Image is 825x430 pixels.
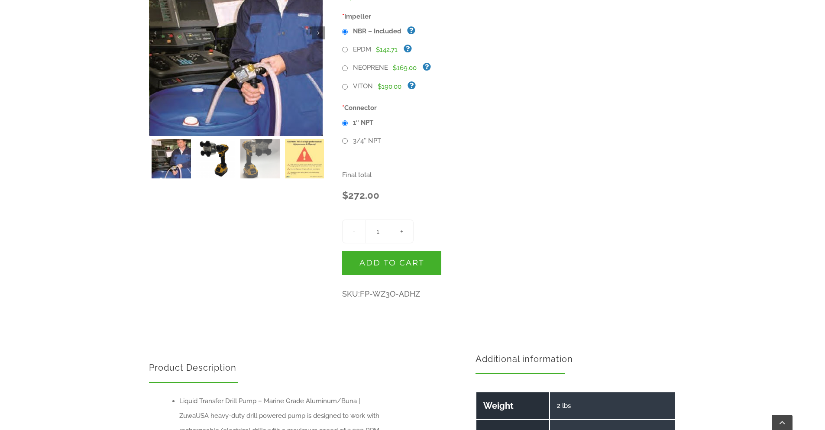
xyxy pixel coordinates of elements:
label: Impeller [336,9,655,24]
span: EPDM [349,45,371,53]
span: $190.00 [378,83,401,91]
button: Add to cart [342,251,441,275]
img: zuwa-drill-pump-philadelphia-pa-100x100.jpg [152,139,191,178]
input: NEOPRENE [342,65,348,71]
span: 1″ NPT [349,119,373,126]
input: Qty [366,220,390,243]
img: 03c302_5a8054b788e043699c12b992adf83586_mv2_d_1512_2016_s_2-100x100.png [196,139,236,178]
h2: Additional information [476,353,676,365]
span: 3/4″ NPT [349,137,381,145]
span: $142.71 [376,46,398,54]
img: 03c302_c2591cd6c634422c800e29b072f8964b_mv2_d_1512_2016_s_2-100x100.png [240,139,280,178]
a:  [312,26,325,39]
input: + [390,220,414,243]
th: Weight [476,392,549,419]
dt: Final total [342,168,648,182]
input: VITON [342,84,348,90]
span: VITON [349,82,373,90]
td: 2 lbs [550,392,675,419]
span: $169.00 [393,64,417,72]
span: FP-WZ3O-ADHZ [360,289,420,298]
img: 03c302_b832741159d84e9a8e200e11b3ff0de1_mv2-100x100.jpg [285,139,324,178]
input: EPDM [342,47,348,52]
span: NBR – Included [349,27,401,35]
input: - [342,220,366,243]
a:  [149,26,162,39]
span: NEOPRENE [349,64,388,71]
input: 1″ NPT [342,120,348,126]
h2: Product Description [149,362,404,373]
input: 3/4″ NPT [342,138,348,144]
p: SKU: [342,285,648,303]
input: NBR – Included [342,29,348,35]
span: $272.00 [342,184,379,207]
label: Connector [336,100,655,115]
